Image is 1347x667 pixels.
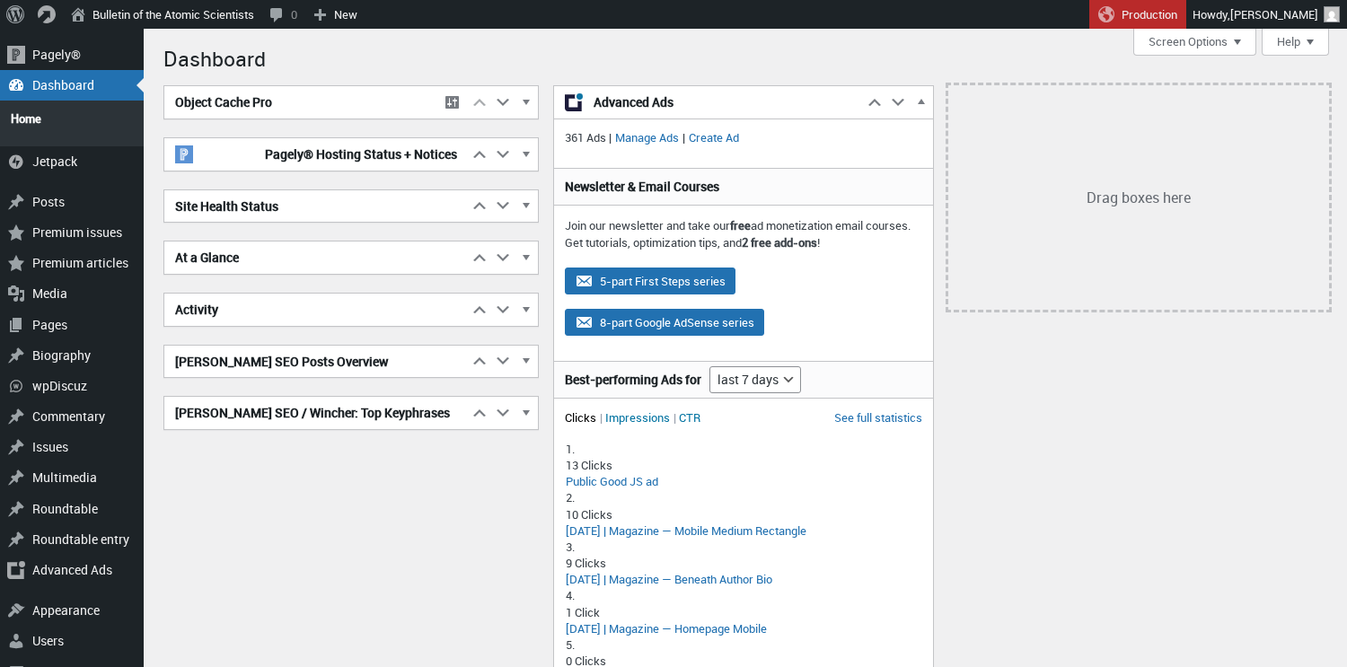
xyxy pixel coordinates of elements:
button: 8-part Google AdSense series [565,309,764,336]
span: Advanced Ads [594,93,852,111]
a: [DATE] | Magazine — Beneath Author Bio [566,571,772,587]
div: 3. [566,539,921,555]
a: Public Good JS ad [566,473,658,489]
a: See full statistics [834,409,922,426]
h2: At a Glance [164,241,468,274]
li: CTR [679,409,700,426]
p: Join our newsletter and take our ad monetization email courses. Get tutorials, optimization tips,... [565,217,922,252]
span: [PERSON_NAME] [1230,6,1318,22]
h3: Best-performing Ads for [565,371,701,389]
a: Create Ad [685,129,743,145]
h2: Pagely® Hosting Status + Notices [164,138,468,171]
h2: Activity [164,294,468,326]
h2: Site Health Status [164,190,468,223]
button: 5-part First Steps series [565,268,735,294]
div: 5. [566,636,921,653]
p: 361 Ads | | [565,129,922,147]
h2: [PERSON_NAME] SEO / Wincher: Top Keyphrases [164,397,468,429]
button: Screen Options [1133,29,1256,56]
strong: free [730,217,751,233]
h3: Newsletter & Email Courses [565,178,922,196]
h1: Dashboard [163,38,1329,76]
div: 2. [566,489,921,505]
img: pagely-w-on-b20x20.png [175,145,193,163]
a: Manage Ads [612,129,682,145]
a: [DATE] | Magazine — Mobile Medium Rectangle [566,522,806,539]
div: 4. [566,587,921,603]
div: 1 Click [566,604,921,620]
div: 10 Clicks [566,506,921,522]
h2: [PERSON_NAME] SEO Posts Overview [164,346,468,378]
div: 13 Clicks [566,457,921,473]
li: Impressions [605,409,676,426]
div: 9 Clicks [566,555,921,571]
h2: Object Cache Pro [164,86,436,118]
strong: 2 free add-ons [742,234,817,250]
div: 1. [566,441,921,457]
a: [DATE] | Magazine — Homepage Mobile [566,620,767,636]
li: Clicks [565,409,603,426]
button: Help [1262,29,1329,56]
